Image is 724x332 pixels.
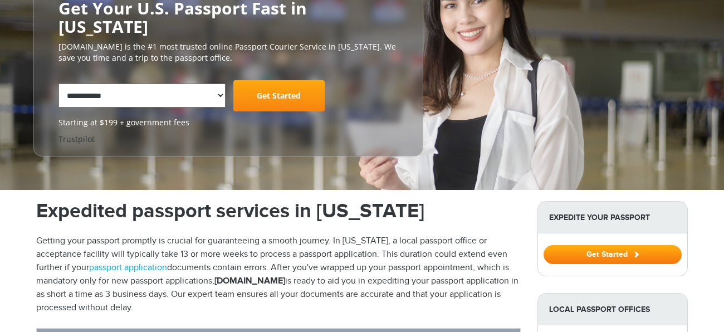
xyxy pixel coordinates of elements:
[36,201,521,221] h1: Expedited passport services in [US_STATE]
[58,134,95,144] a: Trustpilot
[36,235,521,315] p: Getting your passport promptly is crucial for guaranteeing a smooth journey. In [US_STATE], a loc...
[58,41,398,64] p: [DOMAIN_NAME] is the #1 most trusted online Passport Courier Service in [US_STATE]. We save you t...
[538,202,687,233] strong: Expedite Your Passport
[544,245,682,264] button: Get Started
[538,294,687,325] strong: Local Passport Offices
[89,262,167,273] a: passport application
[58,117,398,128] span: Starting at $199 + government fees
[233,80,325,111] a: Get Started
[544,250,682,258] a: Get Started
[214,276,285,286] strong: [DOMAIN_NAME]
